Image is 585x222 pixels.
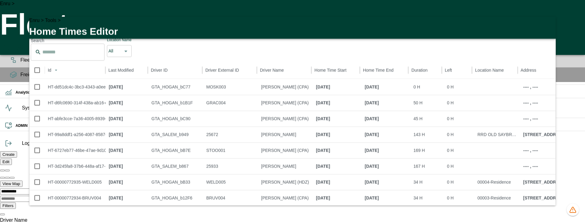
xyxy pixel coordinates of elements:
[48,142,103,158] div: HT-6727eb77-46be-47ae-9d10-7c706fb84999
[413,148,425,152] span: 169 H
[52,66,60,74] button: Sort
[48,127,103,142] div: HT-99a8ddf1-a256-4087-8587-2066b52e3e55
[16,123,580,129] h6: ADMIN
[203,142,258,158] div: STOO001
[48,190,103,206] div: HT-00000772934-BRUV004
[2,159,9,164] label: Edit
[134,66,143,74] button: Sort
[523,95,578,110] b: ---- , ----
[447,148,454,152] span: 0 H
[2,152,15,157] label: Create
[148,95,203,110] div: GTA_HOGAN_b1B1F
[523,127,578,142] b: [STREET_ADDRESS]
[365,111,407,126] b: [DATE]
[48,158,103,174] div: HT-3d245fa8-37b6-448a-af17-5fc384f1254e
[148,174,203,190] div: GTA_HOGAN_bB33
[108,68,134,73] div: Last Modified
[413,84,420,89] span: 0 H
[537,66,545,74] button: Sort
[413,116,423,121] span: 45 H
[168,66,177,74] button: Sort
[148,158,203,174] div: GTA_SALEM_b867
[48,111,103,126] div: HT-abfe3cce-7a36-4005-8939-bda693383bbd
[29,24,556,39] h1: Home Times Editor
[203,190,258,206] div: BRUV004
[413,179,423,184] span: 34 H
[316,158,359,174] b: [DATE]
[148,126,203,142] div: GTA_SALEM_b949
[411,68,427,73] div: Duration
[205,68,239,73] div: Driver External ID
[413,100,423,105] span: 50 H
[48,95,103,110] div: HT-d6fc0690-314f-438a-ab16-cf0e16d02478
[109,190,145,206] b: [DATE]
[16,90,580,95] h6: Analytics
[148,142,203,158] div: GTA_HOGAN_bB7E
[316,111,359,126] b: [DATE]
[20,56,580,64] span: Fleet
[5,170,10,171] button: Collapse all
[477,179,511,184] span: 00004-Residence
[365,158,407,174] b: [DATE]
[109,111,145,126] b: [DATE]
[148,79,203,95] div: GTA_HOGAN_bC77
[203,158,258,174] div: 25933
[447,100,454,105] span: 0 H
[109,79,145,95] b: [DATE]
[148,190,203,206] div: GTA_HOGAN_b12F6
[48,79,103,95] div: HT-dd51dc4c-3bc3-4343-a0ee-085f0b5d21ce
[239,66,248,74] button: Sort
[109,158,145,174] b: [DATE]
[22,140,580,147] span: Logout
[261,179,309,184] span: Daniel Welch (HDZ)
[29,17,556,24] div: Enru > Tools >
[151,68,168,73] div: Driver ID
[261,132,296,137] span: Rickey Terry
[203,126,258,142] div: 25672
[452,66,461,74] button: Sort
[261,148,309,152] span: Oneil Stoddart (CPA)
[394,66,403,74] button: Sort
[203,95,258,110] div: GRAC004
[447,195,454,200] span: 0 H
[261,195,309,200] span: Vladimir Bruno (CPA)
[22,104,580,112] span: System Health
[316,174,359,190] b: [DATE]
[107,37,132,42] label: Location Name
[2,203,13,208] label: Filters
[109,142,145,158] b: [DATE]
[10,177,15,179] button: Zoom to fit
[447,179,454,184] span: 0 H
[523,79,578,95] b: ---- , ----
[413,163,425,168] span: 167 H
[363,68,393,73] div: Home Time End
[109,174,145,190] b: [DATE]
[365,190,407,206] b: [DATE]
[316,127,359,142] b: [DATE]
[523,142,578,158] b: ---- , ----
[447,116,454,121] span: 0 H
[477,195,511,200] span: 00003-Residence
[365,79,407,95] b: [DATE]
[447,132,454,137] span: 0 H
[413,132,425,137] span: 143 H
[316,79,359,95] b: [DATE]
[108,48,122,55] div: All
[347,66,356,74] button: Sort
[428,66,437,74] button: Sort
[261,163,296,168] span: Cornelius Derrick
[316,190,359,206] b: [DATE]
[261,116,309,121] span: Vincent Johnson (CPA)
[314,68,346,73] div: Home Time Start
[28,41,39,55] button: HomeTime Editor
[447,84,454,89] span: 0 H
[413,195,423,200] span: 34 H
[523,158,578,174] b: ---- , ----
[365,174,407,190] b: [DATE]
[365,95,407,110] b: [DATE]
[475,68,504,73] div: Location Name
[477,132,547,137] span: RRD OLD SAYBROOK MFG-064RD
[48,68,51,73] div: Id
[2,181,20,186] label: View Map
[365,142,407,158] b: [DATE]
